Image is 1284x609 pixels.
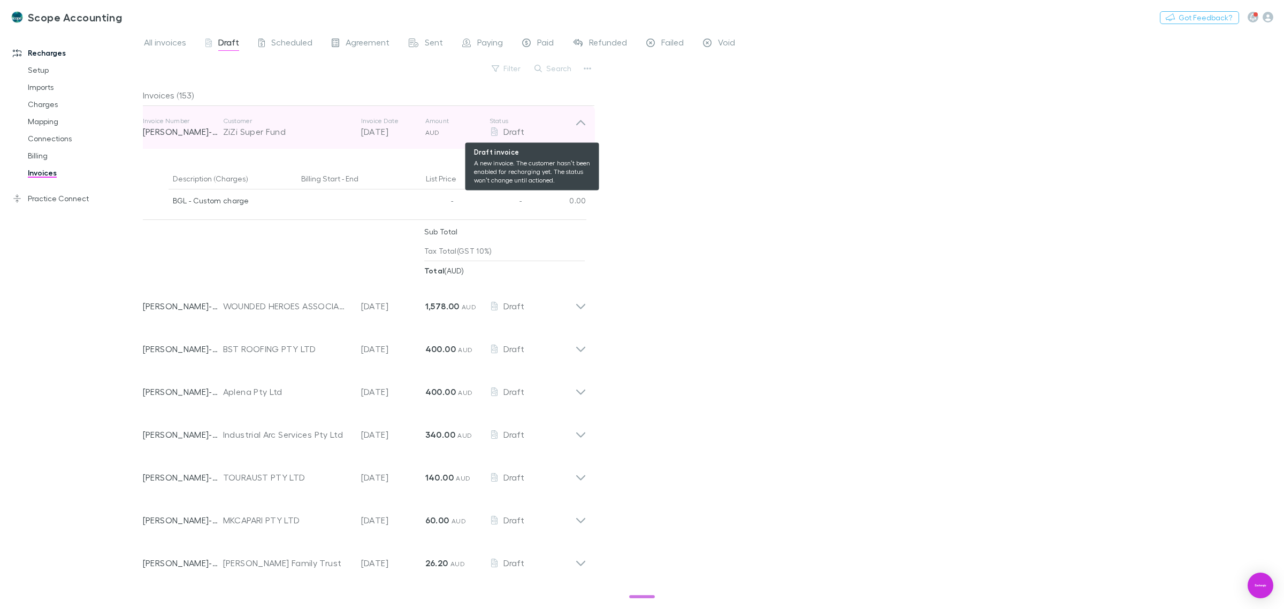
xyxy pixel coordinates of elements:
[361,428,425,441] p: [DATE]
[424,261,464,280] p: ( AUD )
[223,428,350,441] div: Industrial Arc Services Pty Ltd
[143,385,223,398] p: [PERSON_NAME]-0040
[589,37,627,51] span: Refunded
[425,386,456,397] strong: 400.00
[361,342,425,355] p: [DATE]
[425,472,454,483] strong: 140.00
[718,37,735,51] span: Void
[271,37,312,51] span: Scheduled
[134,323,595,366] div: [PERSON_NAME]-0042BST ROOFING PTY LTD[DATE]400.00 AUDDraft
[134,106,595,149] div: Invoice Number[PERSON_NAME]-0460CustomerZiZi Super FundInvoice Date[DATE]Amount AUDStatus
[425,37,443,51] span: Sent
[361,471,425,484] p: [DATE]
[425,117,490,125] p: Amount
[503,429,524,439] span: Draft
[11,11,24,24] img: Scope Accounting's Logo
[346,37,389,51] span: Agreement
[223,342,350,355] div: BST ROOFING PTY LTD
[144,37,186,51] span: All invoices
[503,472,524,482] span: Draft
[4,4,128,30] a: Scope Accounting
[17,96,151,113] a: Charges
[143,428,223,441] p: [PERSON_NAME]-0189
[143,125,223,138] p: [PERSON_NAME]-0460
[361,300,425,313] p: [DATE]
[143,471,223,484] p: [PERSON_NAME]-0165
[223,557,350,569] div: [PERSON_NAME] Family Trust
[425,515,449,526] strong: 60.00
[425,429,455,440] strong: 340.00
[361,385,425,398] p: [DATE]
[537,37,554,51] span: Paid
[173,189,293,212] div: BGL - Custom charge
[503,344,524,354] span: Draft
[450,560,465,568] span: AUD
[134,494,595,537] div: [PERSON_NAME]-0231MKCAPARI PTY LTD[DATE]60.00 AUDDraft
[425,344,456,354] strong: 400.00
[134,366,595,409] div: [PERSON_NAME]-0040Aplena Pty Ltd[DATE]400.00 AUDDraft
[424,266,445,275] strong: Total
[503,515,524,525] span: Draft
[361,557,425,569] p: [DATE]
[521,153,549,168] span: Available when invoice is finalised
[17,164,151,181] a: Invoices
[143,300,223,313] p: [PERSON_NAME]-0047
[143,117,223,125] p: Invoice Number
[425,128,440,136] span: AUD
[2,44,151,62] a: Recharges
[134,280,595,323] div: [PERSON_NAME]-0047WOUNDED HEROES ASSOCIATION INC.[DATE]1,578.00 AUDDraft
[223,300,350,313] div: WOUNDED HEROES ASSOCIATION INC.
[143,514,223,527] p: [PERSON_NAME]-0231
[661,37,684,51] span: Failed
[529,62,578,75] button: Search
[223,385,350,398] div: Aplena Pty Ltd
[134,537,595,580] div: [PERSON_NAME]-0233[PERSON_NAME] Family Trust[DATE]26.20 AUDDraft
[522,189,586,215] div: 0.00
[143,342,223,355] p: [PERSON_NAME]-0042
[223,471,350,484] div: TOURAUST PTY LTD
[457,431,472,439] span: AUD
[458,346,472,354] span: AUD
[490,117,575,125] p: Status
[17,79,151,96] a: Imports
[457,189,522,215] div: -
[486,62,527,75] button: Filter
[503,126,524,136] span: Draft
[1248,573,1273,598] div: Open Intercom Messenger
[1160,11,1239,24] button: Got Feedback?
[223,117,350,125] p: Customer
[424,241,492,261] p: Tax Total (GST 10%)
[477,37,503,51] span: Paying
[361,514,425,527] p: [DATE]
[424,222,458,241] p: Sub Total
[458,389,472,397] span: AUD
[134,409,595,452] div: [PERSON_NAME]-0189Industrial Arc Services Pty Ltd[DATE]340.00 AUDDraft
[503,558,524,568] span: Draft
[17,130,151,147] a: Connections
[462,303,476,311] span: AUD
[17,147,151,164] a: Billing
[17,113,151,130] a: Mapping
[223,125,350,138] div: ZiZi Super Fund
[503,301,524,311] span: Draft
[452,517,466,525] span: AUD
[553,153,568,168] span: Available when invoice is finalised
[218,37,239,51] span: Draft
[28,11,122,24] h3: Scope Accounting
[503,386,524,397] span: Draft
[17,62,151,79] a: Setup
[393,189,457,215] div: -
[134,452,595,494] div: [PERSON_NAME]-0165TOURAUST PTY LTD[DATE]140.00 AUDDraft
[425,558,448,568] strong: 26.20
[361,117,425,125] p: Invoice Date
[2,190,151,207] a: Practice Connect
[456,474,470,482] span: AUD
[143,557,223,569] p: [PERSON_NAME]-0233
[425,301,460,311] strong: 1,578.00
[361,125,425,138] p: [DATE]
[223,514,350,527] div: MKCAPARI PTY LTD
